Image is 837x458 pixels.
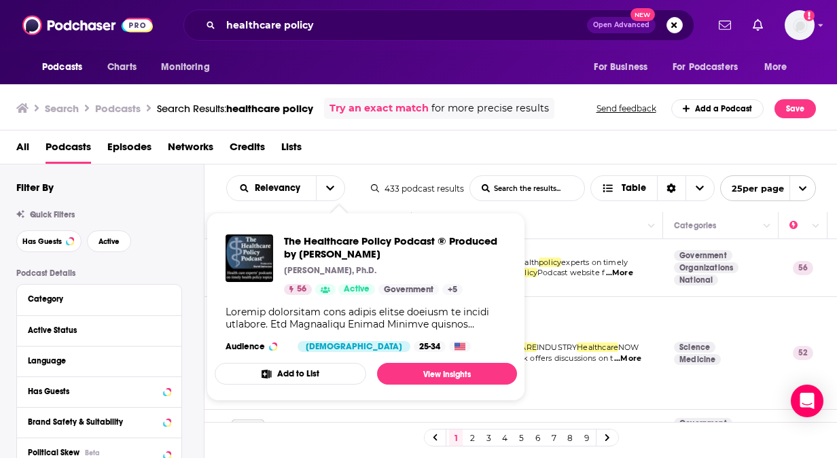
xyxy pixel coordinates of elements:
[28,321,171,338] button: Active Status
[720,175,816,201] button: open menu
[28,294,162,304] div: Category
[284,284,312,295] a: 56
[804,10,815,21] svg: Add a profile image
[785,10,815,40] span: Logged in as cnagle
[42,58,82,77] span: Podcasts
[431,101,549,116] span: for more precise results
[793,261,813,275] p: 56
[808,218,824,234] button: Column Actions
[28,387,159,396] div: Has Guests
[46,136,91,164] span: Podcasts
[338,284,375,295] a: Active
[16,268,182,278] p: Podcast Details
[298,341,410,352] div: [DEMOGRAPHIC_DATA]
[284,234,506,260] span: The Healthcare Policy Podcast ® Produced by [PERSON_NAME]
[157,102,313,115] div: Search Results:
[95,102,141,115] h3: Podcasts
[674,275,718,285] a: National
[28,290,171,307] button: Category
[28,413,171,430] button: Brand Safety & Suitability
[465,429,479,446] a: 2
[284,234,506,260] a: The Healthcare Policy Podcast ® Produced by David Introcaso
[584,54,664,80] button: open menu
[152,54,227,80] button: open menu
[590,175,715,201] button: Choose View
[226,175,345,201] h2: Choose List sort
[793,346,813,359] p: 52
[630,8,655,21] span: New
[16,230,82,252] button: Has Guests
[674,342,715,353] a: Science
[580,429,593,446] a: 9
[789,217,808,234] div: Power Score
[371,183,464,194] div: 433 podcast results
[316,176,344,200] button: open menu
[594,58,647,77] span: For Business
[226,234,273,282] img: The Healthcare Policy Podcast ® Produced by David Introcaso
[664,54,758,80] button: open menu
[45,102,79,115] h3: Search
[759,218,775,234] button: Column Actions
[785,10,815,40] button: Show profile menu
[592,103,660,114] button: Send feedback
[284,265,376,276] p: [PERSON_NAME], Ph.D.
[747,14,768,37] a: Show notifications dropdown
[577,342,618,352] span: Healthcare
[107,136,152,164] a: Episodes
[671,99,764,118] a: Add a Podcast
[28,356,162,366] div: Language
[99,238,120,245] span: Active
[33,54,100,80] button: open menu
[721,178,784,199] span: 25 per page
[593,22,649,29] span: Open Advanced
[99,54,145,80] a: Charts
[563,429,577,446] a: 8
[16,136,29,164] a: All
[614,353,641,364] span: ...More
[344,283,370,296] span: Active
[30,210,75,219] span: Quick Filters
[537,342,577,352] span: INDUSTRY
[643,218,660,234] button: Column Actions
[87,230,131,252] button: Active
[255,183,305,193] span: Relevancy
[226,102,313,115] span: healthcare policy
[674,418,732,429] a: Government
[414,341,446,352] div: 25-34
[498,429,512,446] a: 4
[107,58,137,77] span: Charts
[28,325,162,335] div: Active Status
[764,58,787,77] span: More
[449,429,463,446] a: 1
[606,268,633,279] span: ...More
[28,448,79,457] span: Political Skew
[657,176,685,200] div: Sort Direction
[539,258,561,267] span: policy
[22,12,153,38] img: Podchaser - Follow, Share and Rate Podcasts
[561,258,628,267] span: experts on timely
[157,102,313,115] a: Search Results:healthcare policy
[215,363,366,385] button: Add to List
[227,183,316,193] button: open menu
[674,250,732,261] a: Government
[232,419,264,452] a: Healthcare Policy Pop
[791,385,823,417] div: Open Intercom Messenger
[168,136,213,164] span: Networks
[442,284,463,295] a: +5
[226,341,287,352] h3: Audience
[514,429,528,446] a: 5
[785,10,815,40] img: User Profile
[330,101,429,116] a: Try an exact match
[230,136,265,164] a: Credits
[377,363,517,385] a: View Insights
[22,238,62,245] span: Has Guests
[28,417,159,427] div: Brand Safety & Suitability
[674,354,721,365] a: Medicine
[618,342,639,352] span: NOW
[85,448,100,457] div: Beta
